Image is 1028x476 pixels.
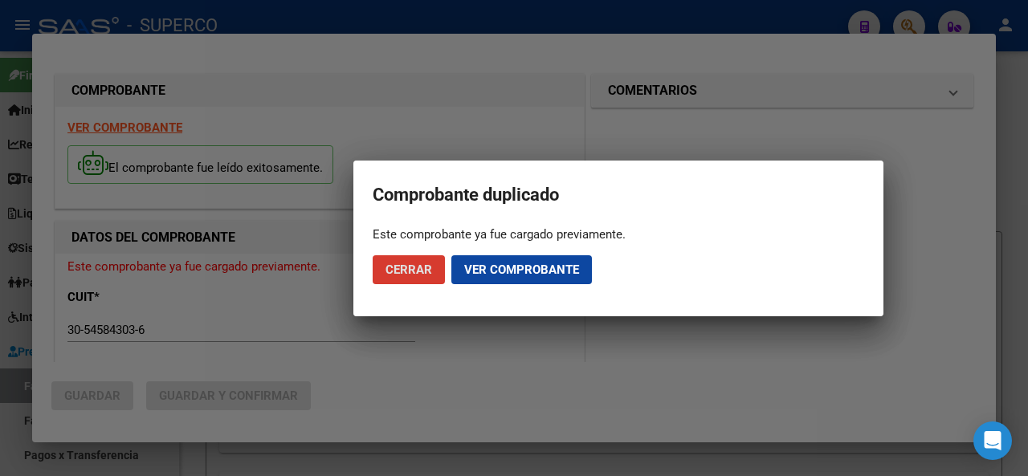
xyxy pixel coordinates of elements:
div: Este comprobante ya fue cargado previamente. [373,226,864,242]
div: Open Intercom Messenger [973,421,1012,460]
button: Cerrar [373,255,445,284]
span: Cerrar [385,262,432,277]
span: Ver comprobante [464,262,579,277]
h2: Comprobante duplicado [373,180,864,210]
button: Ver comprobante [451,255,592,284]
